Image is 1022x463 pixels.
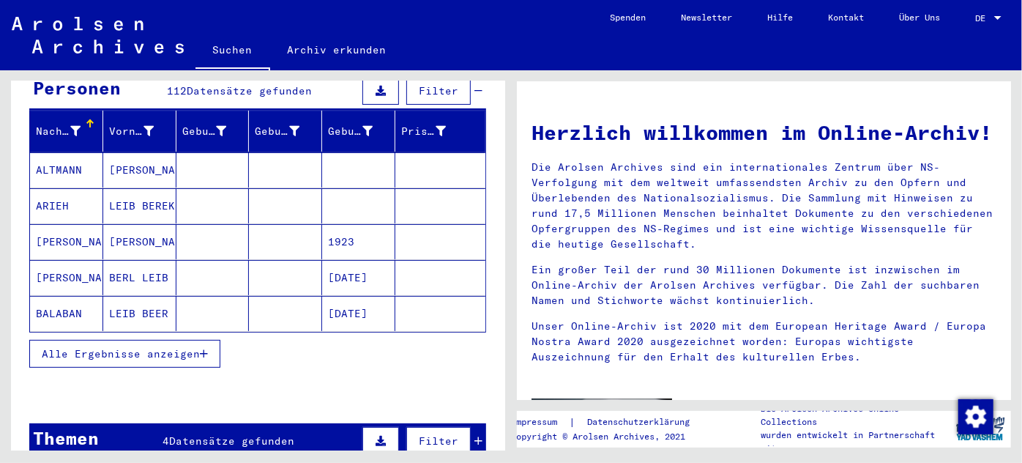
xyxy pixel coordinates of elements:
span: DE [975,13,991,23]
div: Personen [33,75,121,101]
a: Archiv erkunden [270,32,404,67]
h1: Herzlich willkommen im Online-Archiv! [531,117,996,148]
mat-cell: [PERSON_NAME] [103,224,176,259]
button: Filter [406,77,471,105]
span: Filter [419,84,458,97]
div: Geburtsdatum [328,119,395,143]
p: Ein großer Teil der rund 30 Millionen Dokumente ist inzwischen im Online-Archiv der Arolsen Archi... [531,262,996,308]
mat-cell: BERL LEIB [103,260,176,295]
mat-cell: [PERSON_NAME] [103,152,176,188]
img: Arolsen_neg.svg [12,17,184,53]
div: Geburt‏ [255,119,321,143]
mat-header-cell: Nachname [30,111,103,152]
div: Vorname [109,124,154,139]
a: Datenschutzerklärung [575,415,707,430]
span: 112 [168,84,187,97]
div: Prisoner # [401,119,468,143]
p: Die Arolsen Archives Online-Collections [761,402,950,429]
div: Vorname [109,119,176,143]
mat-cell: ALTMANN [30,152,103,188]
a: Suchen [195,32,270,70]
mat-cell: LEIB BEREK [103,188,176,223]
div: Geburt‏ [255,124,299,139]
span: Datensätze gefunden [170,434,295,448]
mat-cell: [DATE] [322,296,395,331]
mat-cell: LEIB BEER [103,296,176,331]
div: Geburtsname [182,124,227,139]
mat-header-cell: Geburt‏ [249,111,322,152]
mat-header-cell: Vorname [103,111,176,152]
img: Zustimmung ändern [958,399,993,434]
span: Filter [419,434,458,448]
p: wurden entwickelt in Partnerschaft mit [761,429,950,455]
div: Geburtsdatum [328,124,373,139]
mat-cell: ARIEH [30,188,103,223]
mat-cell: BALABAN [30,296,103,331]
mat-header-cell: Geburtsname [176,111,250,152]
mat-header-cell: Prisoner # [395,111,485,152]
div: | [511,415,707,430]
div: Themen [33,425,99,451]
p: Die Arolsen Archives sind ein internationales Zentrum über NS-Verfolgung mit dem weltweit umfasse... [531,160,996,252]
a: Impressum [511,415,569,430]
p: Copyright © Arolsen Archives, 2021 [511,430,707,443]
div: Nachname [36,119,102,143]
span: 4 [163,434,170,448]
mat-cell: [PERSON_NAME] [30,260,103,295]
mat-cell: [DATE] [322,260,395,295]
div: Geburtsname [182,119,249,143]
span: Datensätze gefunden [187,84,313,97]
mat-cell: [PERSON_NAME] [30,224,103,259]
img: yv_logo.png [953,410,1008,447]
div: Nachname [36,124,81,139]
p: Unser Online-Archiv ist 2020 mit dem European Heritage Award / Europa Nostra Award 2020 ausgezeic... [531,319,996,365]
span: Alle Ergebnisse anzeigen [42,347,200,360]
button: Alle Ergebnisse anzeigen [29,340,220,368]
mat-header-cell: Geburtsdatum [322,111,395,152]
mat-cell: 1923 [322,224,395,259]
div: Prisoner # [401,124,446,139]
button: Filter [406,427,471,455]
